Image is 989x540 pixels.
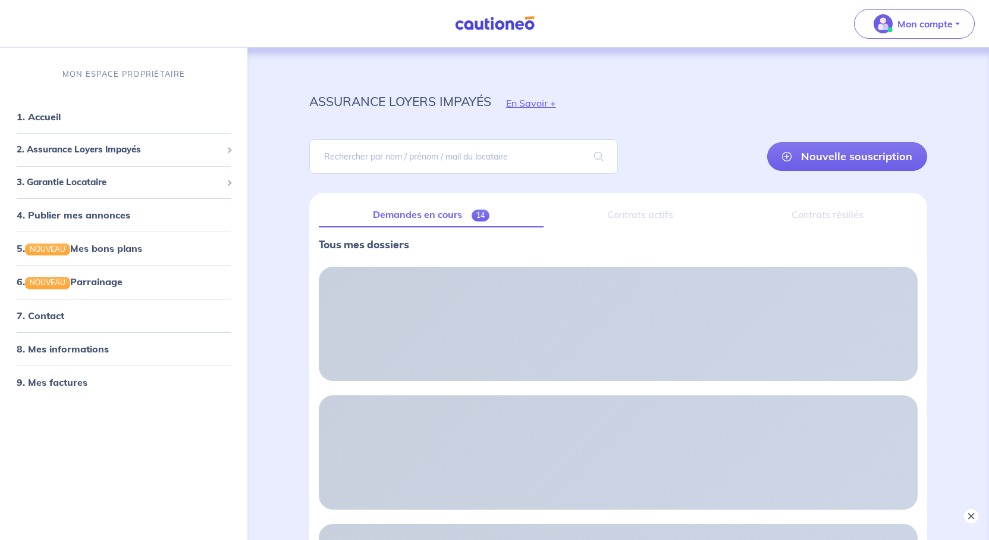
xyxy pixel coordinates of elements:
[767,142,927,171] a: Nouvelle souscription
[17,309,64,321] a: 7. Contact
[17,143,222,157] span: 2. Assurance Loyers Impayés
[309,90,491,112] p: assurance loyers impayés
[17,209,130,221] a: 4. Publier mes annonces
[5,138,243,161] div: 2. Assurance Loyers Impayés
[5,203,243,227] div: 4. Publier mes annonces
[319,237,918,252] p: Tous mes dossiers
[17,276,123,288] a: 6.NOUVEAUParrainage
[854,9,975,39] button: illu_account_valid_menu.svgMon compte
[874,14,893,33] img: illu_account_valid_menu.svg
[472,210,489,221] span: 14
[5,336,243,360] div: 8. Mes informations
[17,342,109,354] a: 8. Mes informations
[5,270,243,294] div: 6.NOUVEAUParrainage
[17,111,61,123] a: 1. Accueil
[62,68,185,80] p: MON ESPACE PROPRIÉTAIRE
[5,236,243,260] div: 5.NOUVEAUMes bons plans
[897,17,953,31] p: Mon compte
[580,140,618,173] span: search
[964,509,978,523] button: ×
[17,242,142,254] a: 5.NOUVEAUMes bons plans
[491,86,571,120] button: En Savoir +
[309,139,618,174] input: Rechercher par nom / prénom / mail du locataire
[5,105,243,129] div: 1. Accueil
[319,202,544,227] a: Demandes en cours14
[17,376,87,388] a: 9. Mes factures
[17,175,222,189] span: 3. Garantie Locataire
[450,16,539,31] img: Cautioneo
[5,170,243,193] div: 3. Garantie Locataire
[5,370,243,394] div: 9. Mes factures
[5,303,243,327] div: 7. Contact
